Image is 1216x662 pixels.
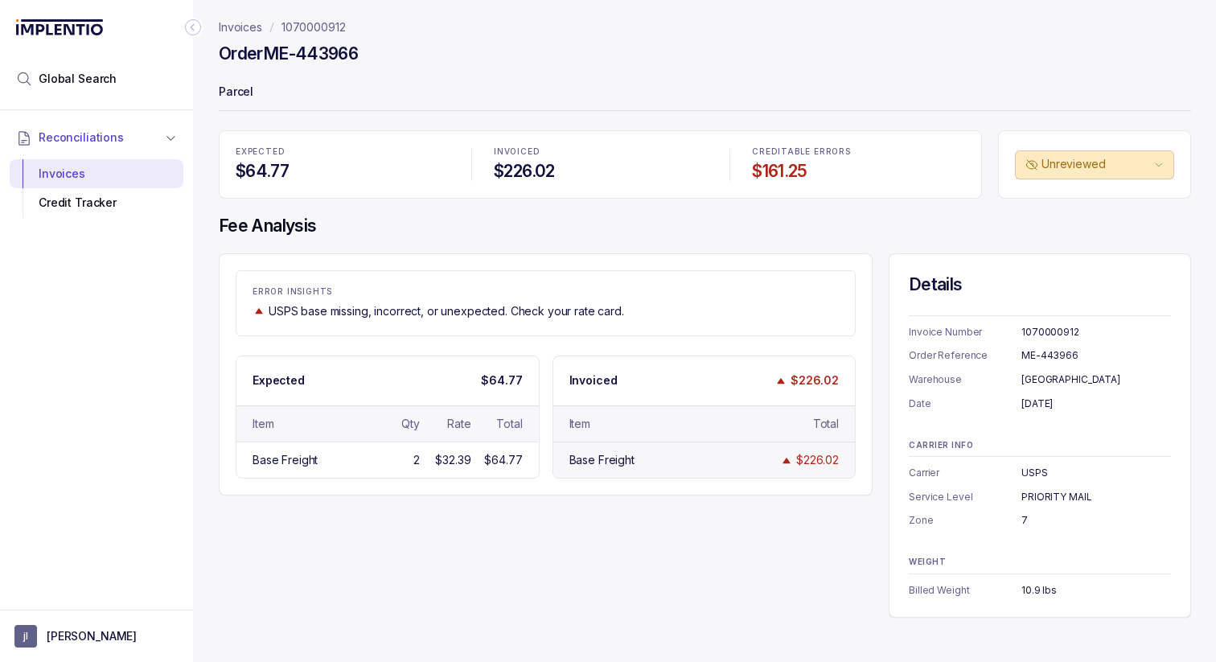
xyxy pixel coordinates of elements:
div: Total [813,416,839,432]
p: Warehouse [909,372,1021,388]
span: Reconciliations [39,130,124,146]
p: Billed Weight [909,582,1021,598]
p: ERROR INSIGHTS [253,287,839,297]
nav: breadcrumb [219,19,346,35]
div: Credit Tracker [23,188,170,217]
h4: $226.02 [494,160,707,183]
div: $32.39 [435,452,470,468]
button: Unreviewed [1015,150,1174,179]
div: 10.9 lbs [1021,582,1171,598]
h4: Order ME-443966 [219,43,358,65]
div: Total [496,416,522,432]
p: CREDITABLE ERRORS [752,147,965,157]
div: ME-443966 [1021,347,1171,364]
button: User initials[PERSON_NAME] [14,625,179,648]
p: Invoice Number [909,324,1021,340]
p: CARRIER INFO [909,441,1171,450]
div: Rate [447,416,470,432]
p: USPS base missing, incorrect, or unexpected. Check your rate card. [269,303,624,319]
div: Item [569,416,590,432]
img: trend image [774,375,787,387]
div: 2 [413,452,420,468]
div: Base Freight [253,452,318,468]
span: Global Search [39,71,117,87]
p: Order Reference [909,347,1021,364]
p: Parcel [219,77,1191,109]
div: $226.02 [796,452,839,468]
div: USPS [1021,465,1171,481]
p: Unreviewed [1041,156,1151,172]
div: PRIORITY MAIL [1021,489,1171,505]
p: Invoiced [569,372,618,389]
h4: Details [909,273,1171,296]
div: Item [253,416,273,432]
span: User initials [14,625,37,648]
div: $64.77 [484,452,522,468]
div: [GEOGRAPHIC_DATA] [1021,372,1171,388]
img: trend image [253,305,265,317]
p: Date [909,396,1021,412]
div: [DATE] [1021,396,1171,412]
p: $64.77 [481,372,522,389]
p: WEIGHT [909,557,1171,567]
p: Service Level [909,489,1021,505]
div: Qty [401,416,420,432]
div: Collapse Icon [183,18,203,37]
p: $226.02 [791,372,839,389]
h4: Fee Analysis [219,215,1191,237]
p: Zone [909,512,1021,528]
h4: $64.77 [236,160,449,183]
p: [PERSON_NAME] [47,628,137,644]
p: Carrier [909,465,1021,481]
div: Reconciliations [10,156,183,221]
p: Expected [253,372,305,389]
div: 7 [1021,512,1171,528]
a: Invoices [219,19,262,35]
div: Invoices [23,159,170,188]
button: Reconciliations [10,120,183,155]
a: 1070000912 [281,19,346,35]
p: INVOICED [494,147,707,157]
img: trend image [780,454,793,467]
div: Base Freight [569,452,635,468]
div: 1070000912 [1021,324,1171,340]
p: EXPECTED [236,147,449,157]
h4: $161.25 [752,160,965,183]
